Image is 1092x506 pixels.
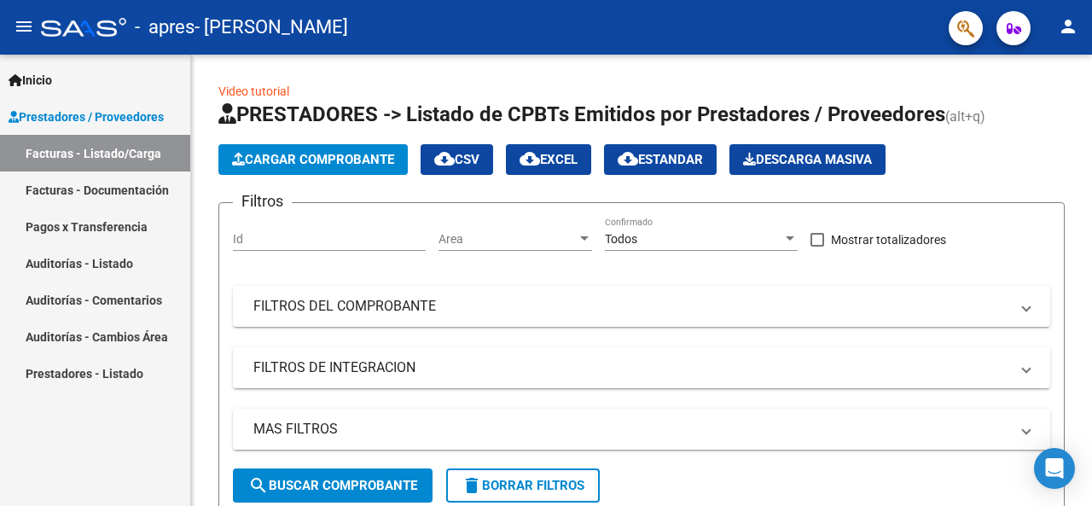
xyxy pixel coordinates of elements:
[232,152,394,167] span: Cargar Comprobante
[439,232,577,247] span: Area
[506,144,591,175] button: EXCEL
[520,152,578,167] span: EXCEL
[253,420,1009,439] mat-panel-title: MAS FILTROS
[945,108,985,125] span: (alt+q)
[462,475,482,496] mat-icon: delete
[446,468,600,503] button: Borrar Filtros
[618,152,703,167] span: Estandar
[9,71,52,90] span: Inicio
[253,297,1009,316] mat-panel-title: FILTROS DEL COMPROBANTE
[462,478,584,493] span: Borrar Filtros
[233,468,433,503] button: Buscar Comprobante
[253,358,1009,377] mat-panel-title: FILTROS DE INTEGRACION
[135,9,195,46] span: - apres
[248,478,417,493] span: Buscar Comprobante
[233,189,292,213] h3: Filtros
[618,148,638,169] mat-icon: cloud_download
[434,152,479,167] span: CSV
[605,232,637,246] span: Todos
[233,286,1050,327] mat-expansion-panel-header: FILTROS DEL COMPROBANTE
[233,347,1050,388] mat-expansion-panel-header: FILTROS DE INTEGRACION
[218,144,408,175] button: Cargar Comprobante
[233,409,1050,450] mat-expansion-panel-header: MAS FILTROS
[604,144,717,175] button: Estandar
[743,152,872,167] span: Descarga Masiva
[218,102,945,126] span: PRESTADORES -> Listado de CPBTs Emitidos por Prestadores / Proveedores
[1034,448,1075,489] div: Open Intercom Messenger
[218,84,289,98] a: Video tutorial
[434,148,455,169] mat-icon: cloud_download
[14,16,34,37] mat-icon: menu
[9,108,164,126] span: Prestadores / Proveedores
[421,144,493,175] button: CSV
[729,144,886,175] button: Descarga Masiva
[248,475,269,496] mat-icon: search
[1058,16,1078,37] mat-icon: person
[831,230,946,250] span: Mostrar totalizadores
[520,148,540,169] mat-icon: cloud_download
[195,9,348,46] span: - [PERSON_NAME]
[729,144,886,175] app-download-masive: Descarga masiva de comprobantes (adjuntos)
